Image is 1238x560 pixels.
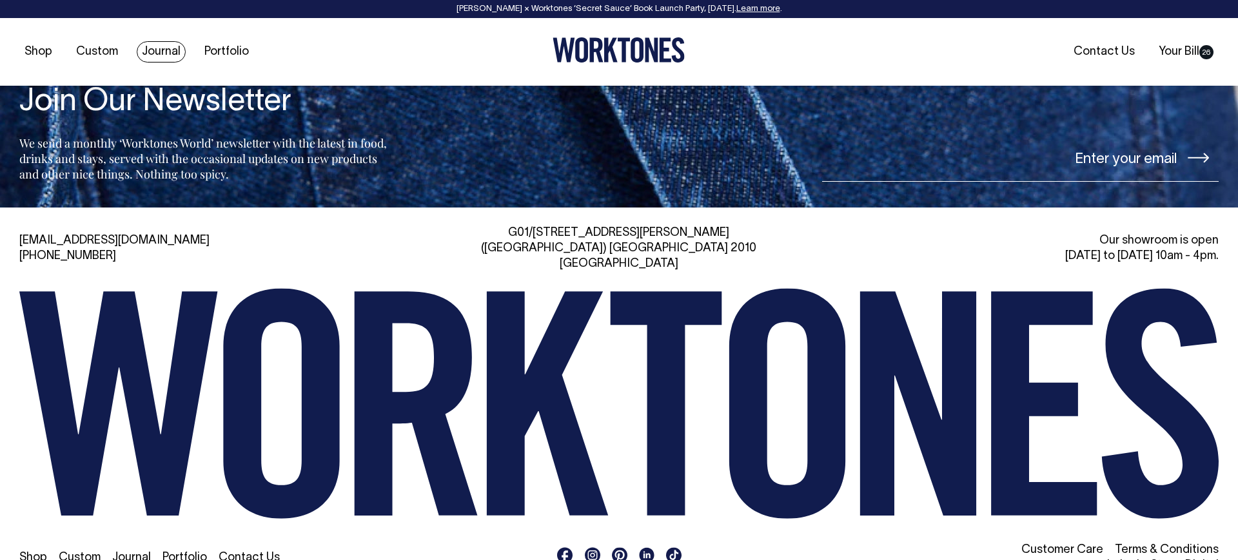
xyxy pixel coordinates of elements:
a: Customer Care [1021,545,1103,555]
div: [PERSON_NAME] × Worktones ‘Secret Sauce’ Book Launch Party, [DATE]. . [13,5,1225,14]
p: We send a monthly ‘Worktones World’ newsletter with the latest in food, drinks and stays, served ... [19,135,391,182]
a: Shop [19,41,57,63]
span: 26 [1199,45,1213,59]
a: Journal [137,41,186,63]
input: Enter your email [822,133,1219,182]
a: Portfolio [199,41,254,63]
h4: Join Our Newsletter [19,86,391,120]
a: Terms & Conditions [1115,545,1219,555]
a: Learn more [736,5,780,13]
a: [PHONE_NUMBER] [19,251,116,262]
a: Custom [71,41,123,63]
div: G01/[STREET_ADDRESS][PERSON_NAME] ([GEOGRAPHIC_DATA]) [GEOGRAPHIC_DATA] 2010 [GEOGRAPHIC_DATA] [426,226,812,272]
a: Contact Us [1068,41,1140,63]
a: Your Bill26 [1154,41,1219,63]
a: [EMAIL_ADDRESS][DOMAIN_NAME] [19,235,210,246]
div: Our showroom is open [DATE] to [DATE] 10am - 4pm. [832,233,1219,264]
